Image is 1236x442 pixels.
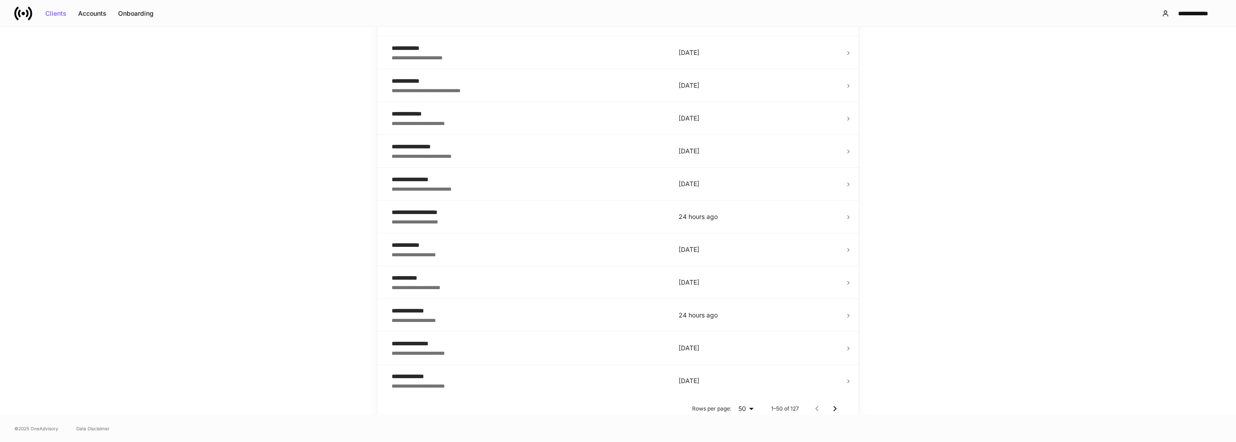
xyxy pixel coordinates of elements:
p: [DATE] [679,376,838,385]
p: [DATE] [679,114,838,123]
button: Clients [40,6,72,21]
p: [DATE] [679,147,838,156]
a: Data Disclaimer [76,425,110,432]
p: 24 hours ago [679,212,838,221]
button: Accounts [72,6,112,21]
p: 1–50 of 127 [771,405,799,412]
div: 50 [735,404,757,413]
div: Onboarding [118,10,154,17]
div: Accounts [78,10,106,17]
button: Onboarding [112,6,159,21]
p: [DATE] [679,48,838,57]
p: [DATE] [679,278,838,287]
p: 24 hours ago [679,311,838,320]
p: [DATE] [679,344,838,353]
p: [DATE] [679,245,838,254]
button: Go to next page [826,400,844,418]
div: Clients [45,10,66,17]
span: © 2025 OneAdvisory [14,425,58,432]
p: [DATE] [679,179,838,188]
p: Rows per page: [692,405,731,412]
p: [DATE] [679,81,838,90]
